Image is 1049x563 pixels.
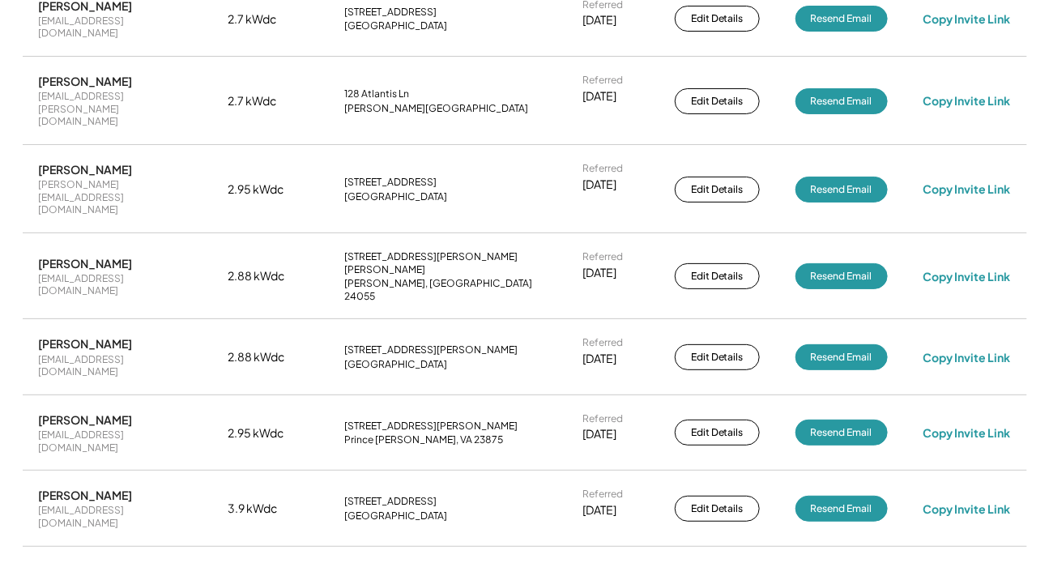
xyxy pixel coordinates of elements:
[344,87,409,100] div: 128 Atlantis Ln
[582,177,616,193] div: [DATE]
[582,250,623,263] div: Referred
[228,181,309,198] div: 2.95 kWdc
[39,412,133,427] div: [PERSON_NAME]
[675,496,760,522] button: Edit Details
[344,495,437,508] div: [STREET_ADDRESS]
[582,351,616,367] div: [DATE]
[675,88,760,114] button: Edit Details
[39,429,193,454] div: [EMAIL_ADDRESS][DOMAIN_NAME]
[228,11,309,28] div: 2.7 kWdc
[344,420,518,433] div: [STREET_ADDRESS][PERSON_NAME]
[795,263,888,289] button: Resend Email
[675,263,760,289] button: Edit Details
[582,88,616,104] div: [DATE]
[582,265,616,281] div: [DATE]
[39,162,133,177] div: [PERSON_NAME]
[582,12,616,28] div: [DATE]
[582,74,623,87] div: Referred
[582,412,623,425] div: Referred
[675,177,760,203] button: Edit Details
[39,74,133,88] div: [PERSON_NAME]
[582,488,623,501] div: Referred
[795,88,888,114] button: Resend Email
[344,510,447,522] div: [GEOGRAPHIC_DATA]
[344,433,503,446] div: Prince [PERSON_NAME], VA 23875
[39,178,193,216] div: [PERSON_NAME][EMAIL_ADDRESS][DOMAIN_NAME]
[344,190,447,203] div: [GEOGRAPHIC_DATA]
[39,256,133,271] div: [PERSON_NAME]
[795,496,888,522] button: Resend Email
[39,272,193,297] div: [EMAIL_ADDRESS][DOMAIN_NAME]
[344,250,547,275] div: [STREET_ADDRESS][PERSON_NAME][PERSON_NAME]
[39,90,193,128] div: [EMAIL_ADDRESS][PERSON_NAME][DOMAIN_NAME]
[923,93,1010,108] div: Copy Invite Link
[228,501,309,517] div: 3.9 kWdc
[344,176,437,189] div: [STREET_ADDRESS]
[344,343,518,356] div: [STREET_ADDRESS][PERSON_NAME]
[228,93,309,109] div: 2.7 kWdc
[795,6,888,32] button: Resend Email
[923,350,1010,365] div: Copy Invite Link
[344,19,447,32] div: [GEOGRAPHIC_DATA]
[582,336,623,349] div: Referred
[582,162,623,175] div: Referred
[923,501,1010,516] div: Copy Invite Link
[675,420,760,446] button: Edit Details
[795,420,888,446] button: Resend Email
[675,344,760,370] button: Edit Details
[39,353,193,378] div: [EMAIL_ADDRESS][DOMAIN_NAME]
[39,488,133,502] div: [PERSON_NAME]
[39,504,193,529] div: [EMAIL_ADDRESS][DOMAIN_NAME]
[795,344,888,370] button: Resend Email
[344,6,437,19] div: [STREET_ADDRESS]
[344,277,547,302] div: [PERSON_NAME], [GEOGRAPHIC_DATA] 24055
[344,358,447,371] div: [GEOGRAPHIC_DATA]
[39,336,133,351] div: [PERSON_NAME]
[228,349,309,365] div: 2.88 kWdc
[675,6,760,32] button: Edit Details
[582,502,616,518] div: [DATE]
[39,15,193,40] div: [EMAIL_ADDRESS][DOMAIN_NAME]
[923,425,1010,440] div: Copy Invite Link
[228,425,309,441] div: 2.95 kWdc
[582,426,616,442] div: [DATE]
[923,269,1010,284] div: Copy Invite Link
[923,11,1010,26] div: Copy Invite Link
[923,181,1010,196] div: Copy Invite Link
[795,177,888,203] button: Resend Email
[228,268,309,284] div: 2.88 kWdc
[344,102,528,115] div: [PERSON_NAME][GEOGRAPHIC_DATA]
